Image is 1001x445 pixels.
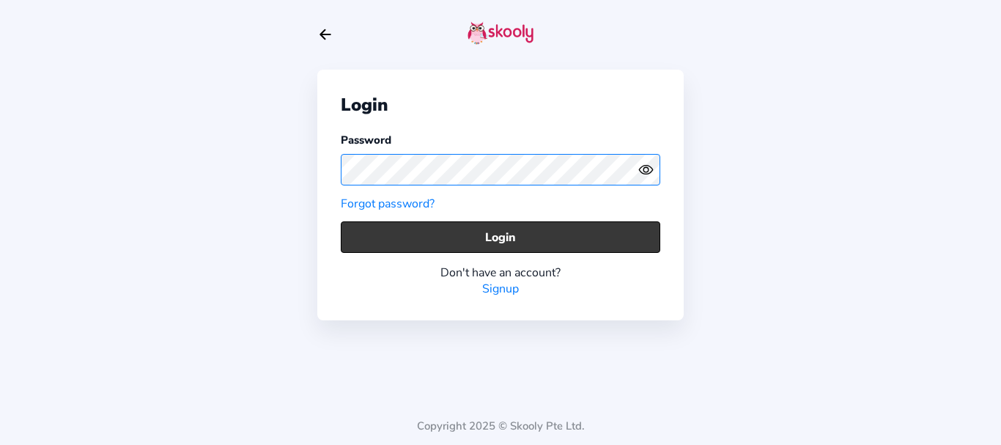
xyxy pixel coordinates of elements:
[468,21,533,45] img: skooly-logo.png
[317,26,333,43] button: arrow back outline
[341,221,660,253] button: Login
[482,281,519,297] a: Signup
[341,93,660,117] div: Login
[638,162,654,177] ion-icon: eye outline
[638,162,660,177] button: eye outlineeye off outline
[341,133,391,147] label: Password
[341,196,435,212] a: Forgot password?
[341,265,660,281] div: Don't have an account?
